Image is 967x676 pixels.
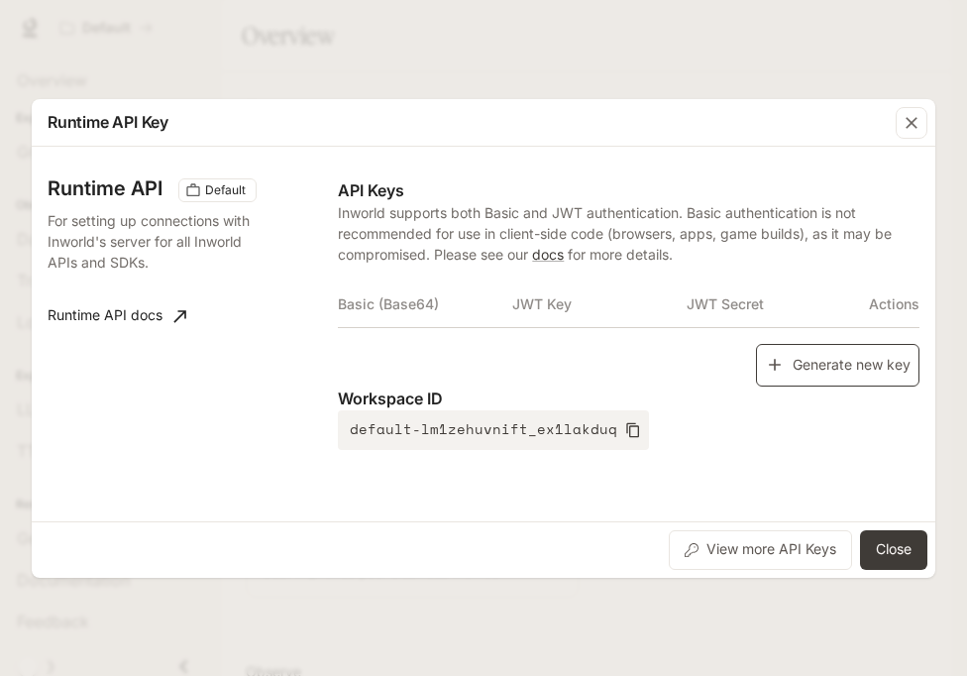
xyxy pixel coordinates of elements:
button: default-lm1zehuvnift_ex1lakduq [338,410,649,450]
p: Inworld supports both Basic and JWT authentication. Basic authentication is not recommended for u... [338,202,919,265]
a: Runtime API docs [40,296,194,336]
p: Runtime API Key [48,110,168,134]
p: For setting up connections with Inworld's server for all Inworld APIs and SDKs. [48,210,254,273]
th: Basic (Base64) [338,281,512,328]
span: Default [197,181,254,199]
p: API Keys [338,178,919,202]
p: Workspace ID [338,387,919,410]
th: JWT Key [512,281,687,328]
h3: Runtime API [48,178,162,198]
th: Actions [861,281,919,328]
button: Generate new key [756,344,919,387]
a: docs [532,246,564,263]
button: Close [860,530,927,570]
button: View more API Keys [669,530,852,570]
div: These keys will apply to your current workspace only [178,178,257,202]
th: JWT Secret [687,281,861,328]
